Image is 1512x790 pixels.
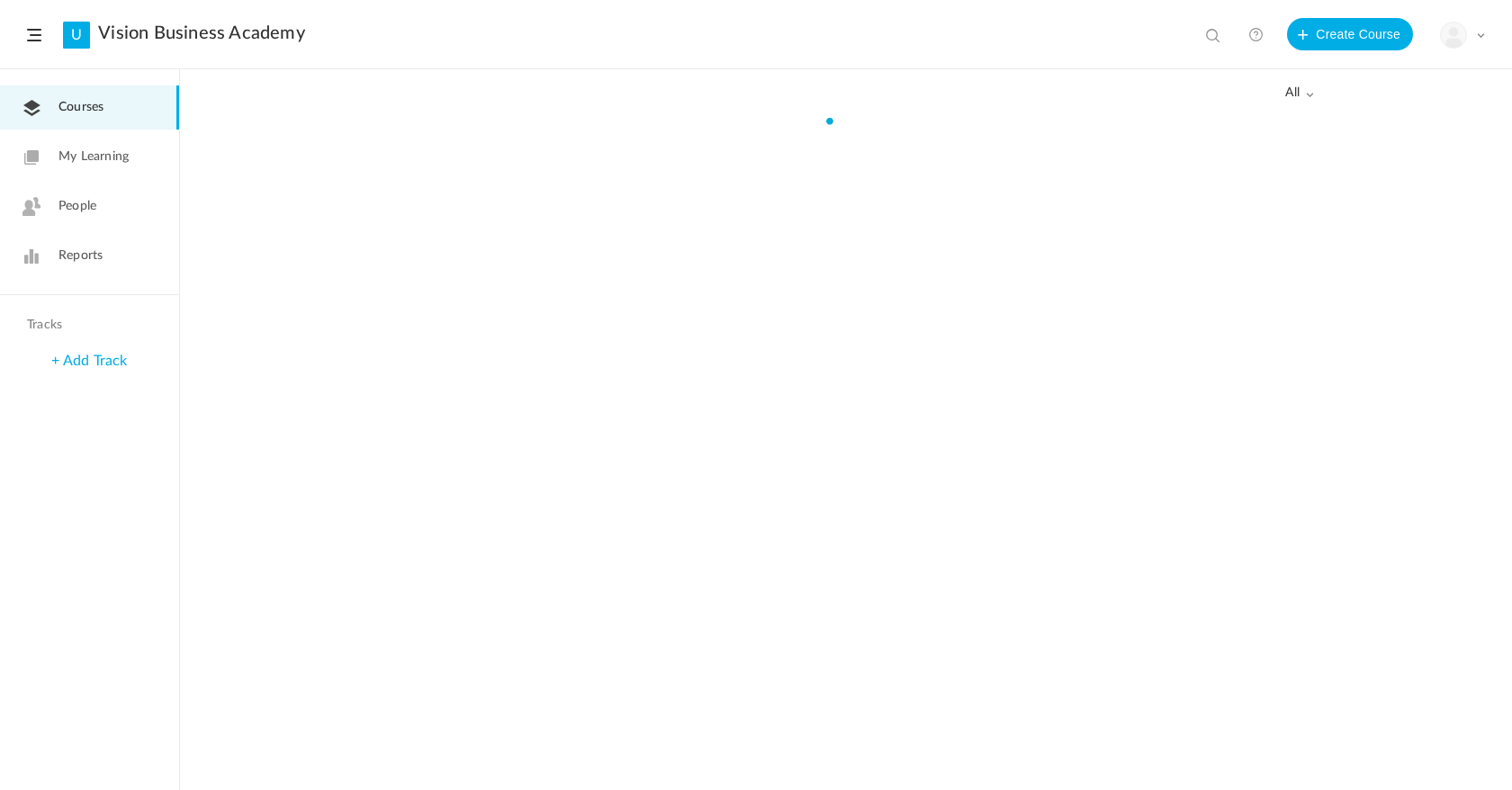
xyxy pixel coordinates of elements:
[1285,85,1314,101] span: all
[51,354,127,368] a: + Add Track
[63,22,90,49] a: U
[27,318,148,333] h4: Tracks
[58,197,96,216] span: People
[58,98,103,117] span: Courses
[58,148,129,166] span: My Learning
[1441,22,1466,48] img: user-image.png
[58,247,103,265] span: Reports
[1287,18,1413,50] button: Create Course
[98,22,305,44] a: Vision Business Academy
